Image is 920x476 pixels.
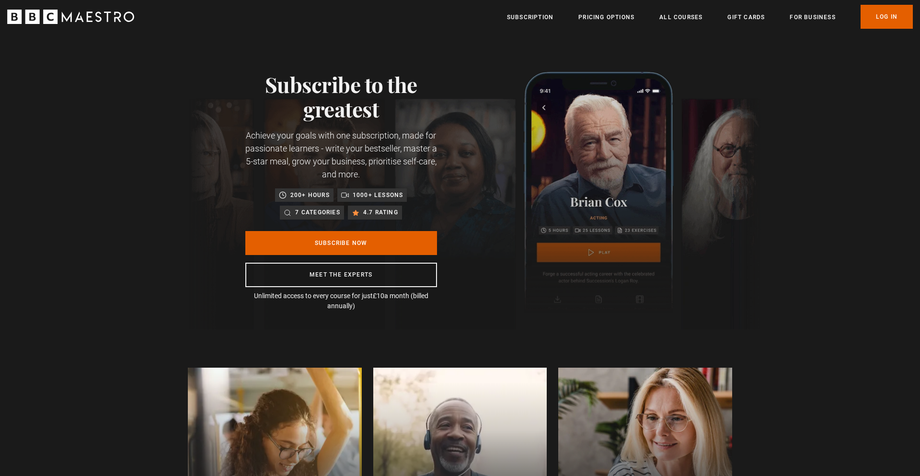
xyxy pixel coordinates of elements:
[353,190,403,200] p: 1000+ lessons
[659,12,702,22] a: All Courses
[245,231,437,255] a: Subscribe Now
[245,129,437,181] p: Achieve your goals with one subscription, made for passionate learners - write your bestseller, m...
[861,5,913,29] a: Log In
[290,190,330,200] p: 200+ hours
[295,208,340,217] p: 7 categories
[245,72,437,121] h1: Subscribe to the greatest
[7,10,134,24] svg: BBC Maestro
[727,12,765,22] a: Gift Cards
[245,263,437,287] a: Meet the experts
[373,292,384,300] span: £10
[507,5,913,29] nav: Primary
[578,12,634,22] a: Pricing Options
[790,12,835,22] a: For business
[507,12,553,22] a: Subscription
[245,291,437,311] p: Unlimited access to every course for just a month (billed annually)
[363,208,398,217] p: 4.7 rating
